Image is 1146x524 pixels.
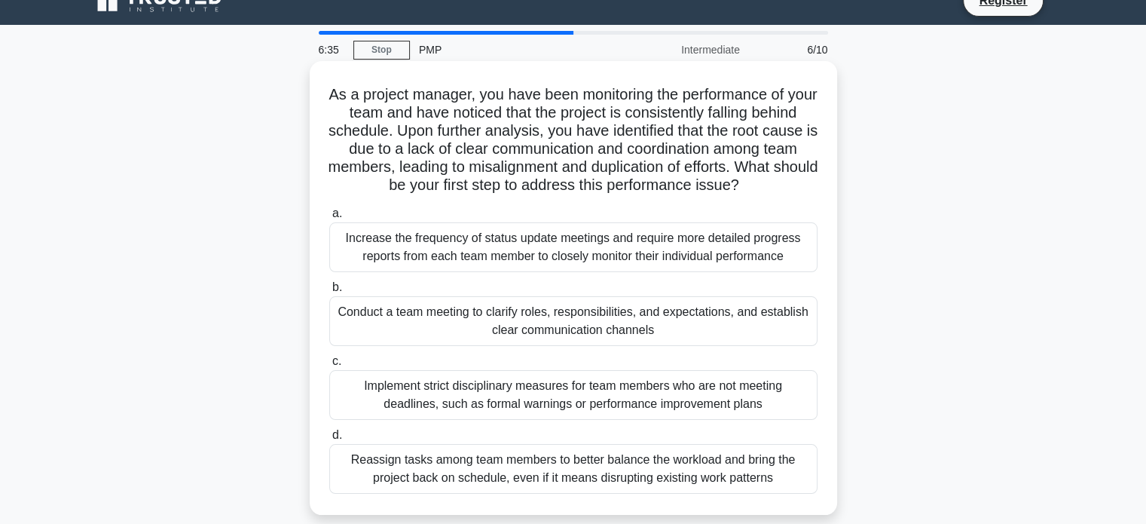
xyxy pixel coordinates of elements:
span: d. [332,428,342,441]
div: Implement strict disciplinary measures for team members who are not meeting deadlines, such as fo... [329,370,817,420]
h5: As a project manager, you have been monitoring the performance of your team and have noticed that... [328,85,819,195]
div: 6/10 [749,35,837,65]
div: Intermediate [617,35,749,65]
span: a. [332,207,342,219]
span: c. [332,354,341,367]
div: Increase the frequency of status update meetings and require more detailed progress reports from ... [329,222,817,272]
div: PMP [410,35,617,65]
span: b. [332,280,342,293]
div: 6:35 [310,35,353,65]
div: Reassign tasks among team members to better balance the workload and bring the project back on sc... [329,444,817,494]
div: Conduct a team meeting to clarify roles, responsibilities, and expectations, and establish clear ... [329,296,817,346]
a: Stop [353,41,410,60]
